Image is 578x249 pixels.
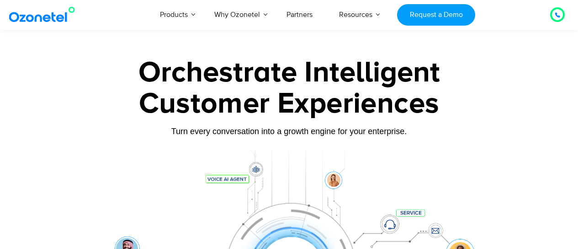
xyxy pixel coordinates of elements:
[36,58,543,87] div: Orchestrate Intelligent
[36,126,543,136] div: Turn every conversation into a growth engine for your enterprise.
[397,4,475,26] a: Request a Demo
[36,82,543,126] div: Customer Experiences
